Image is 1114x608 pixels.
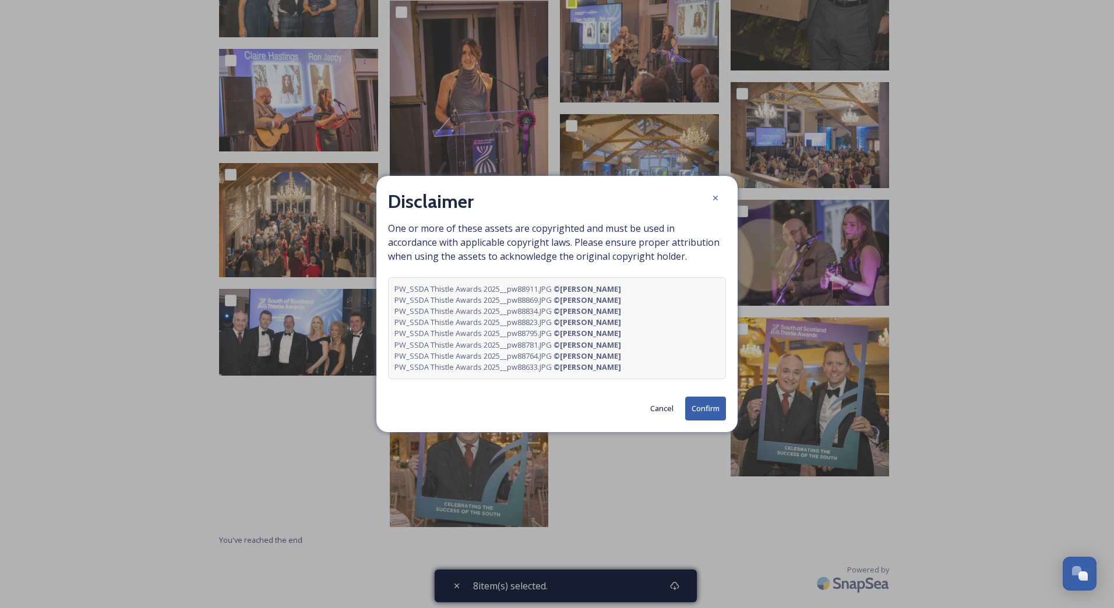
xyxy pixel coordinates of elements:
[1063,557,1097,591] button: Open Chat
[388,221,726,380] span: One or more of these assets are copyrighted and must be used in accordance with applicable copyri...
[554,284,621,294] strong: © [PERSON_NAME]
[554,306,621,316] strong: © [PERSON_NAME]
[554,295,621,305] strong: © [PERSON_NAME]
[394,328,621,339] span: PW_SSDA Thistle Awards 2025__pw88795.JPG
[394,351,621,362] span: PW_SSDA Thistle Awards 2025__pw88764.JPG
[394,340,621,351] span: PW_SSDA Thistle Awards 2025__pw88781.JPG
[644,397,679,420] button: Cancel
[394,306,621,317] span: PW_SSDA Thistle Awards 2025__pw88834.JPG
[388,188,474,215] h2: Disclaimer
[394,317,621,328] span: PW_SSDA Thistle Awards 2025__pw88823.JPG
[554,351,621,361] strong: © [PERSON_NAME]
[394,362,621,373] span: PW_SSDA Thistle Awards 2025__pw88633.JPG
[554,317,621,327] strong: © [PERSON_NAME]
[685,397,726,420] button: Confirm
[394,284,621,295] span: PW_SSDA Thistle Awards 2025__pw88911.JPG
[554,362,621,372] strong: © [PERSON_NAME]
[554,328,621,338] strong: © [PERSON_NAME]
[554,340,621,350] strong: © [PERSON_NAME]
[394,295,621,306] span: PW_SSDA Thistle Awards 2025__pw88869.JPG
